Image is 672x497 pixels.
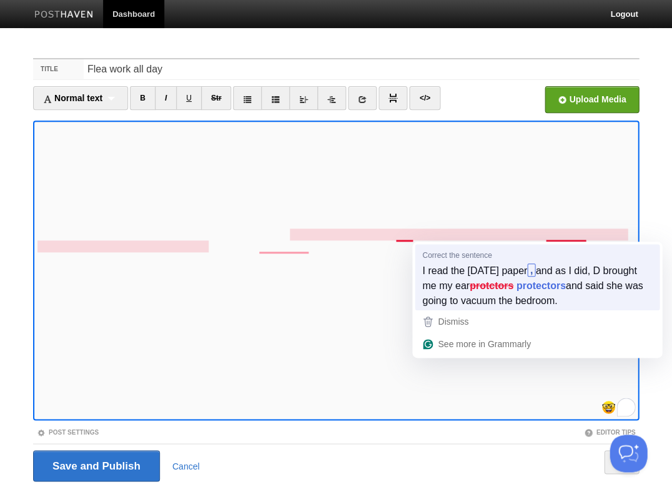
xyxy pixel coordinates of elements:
span: Normal text [43,93,102,103]
a: I [155,86,177,110]
iframe: Help Scout Beacon - Open [610,435,647,472]
img: pagebreak-icon.png [388,94,397,102]
a: Str [201,86,232,110]
a: B [130,86,156,110]
a: Editor Tips [584,428,635,435]
del: Str [211,94,222,102]
input: Save and Publish [33,450,160,481]
a: Post Settings [37,428,99,435]
a: U [176,86,202,110]
a: </> [409,86,440,110]
a: Cancel [172,461,200,471]
label: Title [33,59,84,79]
img: Posthaven-bar [34,11,94,20]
